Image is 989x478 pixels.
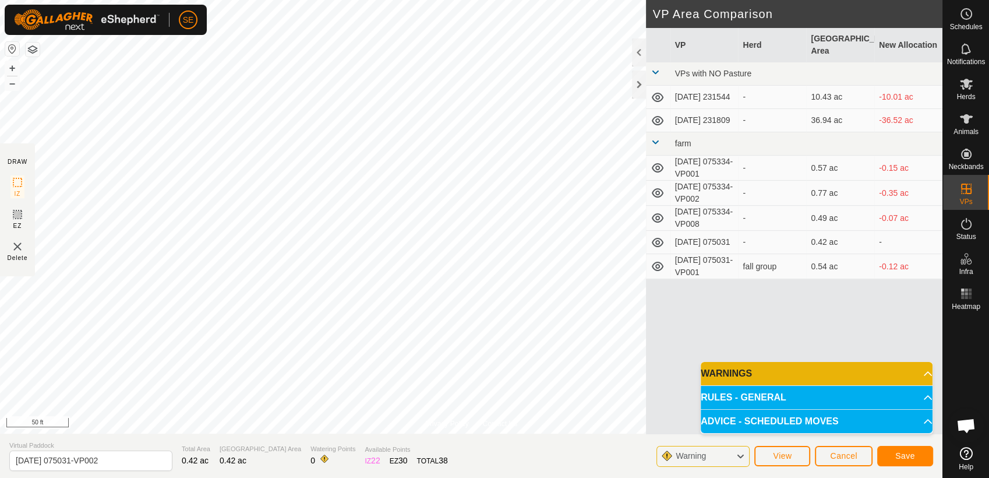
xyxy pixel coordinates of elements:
td: -0.12 ac [874,254,942,279]
td: [DATE] 231544 [670,86,739,109]
td: -0.07 ac [874,206,942,231]
td: [DATE] 075334-VP002 [670,181,739,206]
a: Contact Us [483,419,517,429]
div: DRAW [8,157,27,166]
td: -0.15 ac [874,156,942,181]
th: Herd [738,28,806,62]
div: - [743,187,801,199]
td: 0.54 ac [806,254,874,279]
td: [DATE] 075334-VP008 [670,206,739,231]
td: 10.43 ac [806,86,874,109]
div: Open chat [949,408,984,443]
th: VP [670,28,739,62]
td: [DATE] 075031-VP001 [670,254,739,279]
span: 0.42 ac [182,456,209,465]
span: Warning [676,451,706,461]
button: Map Layers [26,43,40,57]
div: - [743,236,801,248]
span: Virtual Paddock [9,441,172,451]
span: 38 [439,456,448,465]
span: View [773,451,792,461]
span: farm [675,139,691,148]
span: 0.42 ac [220,456,246,465]
span: 30 [398,456,408,465]
a: Help [943,442,989,475]
p-accordion-header: RULES - GENERAL [701,386,933,409]
p-accordion-header: ADVICE - SCHEDULED MOVES [701,410,933,433]
button: + [5,61,19,75]
div: - [743,114,801,126]
span: Watering Points [310,444,355,454]
span: Help [959,463,973,470]
button: Reset Map [5,42,19,56]
td: [DATE] 075334-VP001 [670,156,739,181]
span: IZ [15,189,21,198]
div: fall group [743,261,801,273]
span: RULES - GENERAL [701,393,786,402]
div: - [743,212,801,224]
span: Delete [8,254,28,262]
span: Notifications [947,58,985,65]
button: Cancel [815,446,873,466]
span: 0 [310,456,315,465]
span: Herds [956,93,975,100]
th: [GEOGRAPHIC_DATA] Area [806,28,874,62]
td: [DATE] 231809 [670,109,739,132]
button: – [5,76,19,90]
td: 0.57 ac [806,156,874,181]
td: -36.52 ac [874,109,942,132]
span: WARNINGS [701,369,752,378]
span: VPs [959,198,972,205]
td: 0.49 ac [806,206,874,231]
td: 36.94 ac [806,109,874,132]
th: New Allocation [874,28,942,62]
span: Save [895,451,915,461]
td: [DATE] 075031 [670,231,739,254]
td: - [874,231,942,254]
span: Animals [953,128,979,135]
span: Status [956,233,976,240]
span: Schedules [949,23,982,30]
td: 0.42 ac [806,231,874,254]
button: View [754,446,810,466]
span: SE [183,14,194,26]
span: EZ [13,222,22,230]
span: Heatmap [952,303,980,310]
td: -0.35 ac [874,181,942,206]
div: EZ [390,455,408,467]
span: Neckbands [948,163,983,170]
img: VP [10,240,24,254]
span: Infra [959,268,973,275]
div: IZ [365,455,380,467]
a: Privacy Policy [425,419,469,429]
span: VPs with NO Pasture [675,69,752,78]
button: Save [877,446,933,466]
div: - [743,162,801,174]
img: Gallagher Logo [14,9,160,30]
h2: VP Area Comparison [653,7,942,21]
div: - [743,91,801,103]
span: Available Points [365,445,447,455]
td: -10.01 ac [874,86,942,109]
span: [GEOGRAPHIC_DATA] Area [220,444,301,454]
td: 0.77 ac [806,181,874,206]
span: 22 [371,456,380,465]
span: Cancel [830,451,857,461]
div: TOTAL [417,455,448,467]
span: Total Area [182,444,210,454]
span: ADVICE - SCHEDULED MOVES [701,417,838,426]
p-accordion-header: WARNINGS [701,362,933,385]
